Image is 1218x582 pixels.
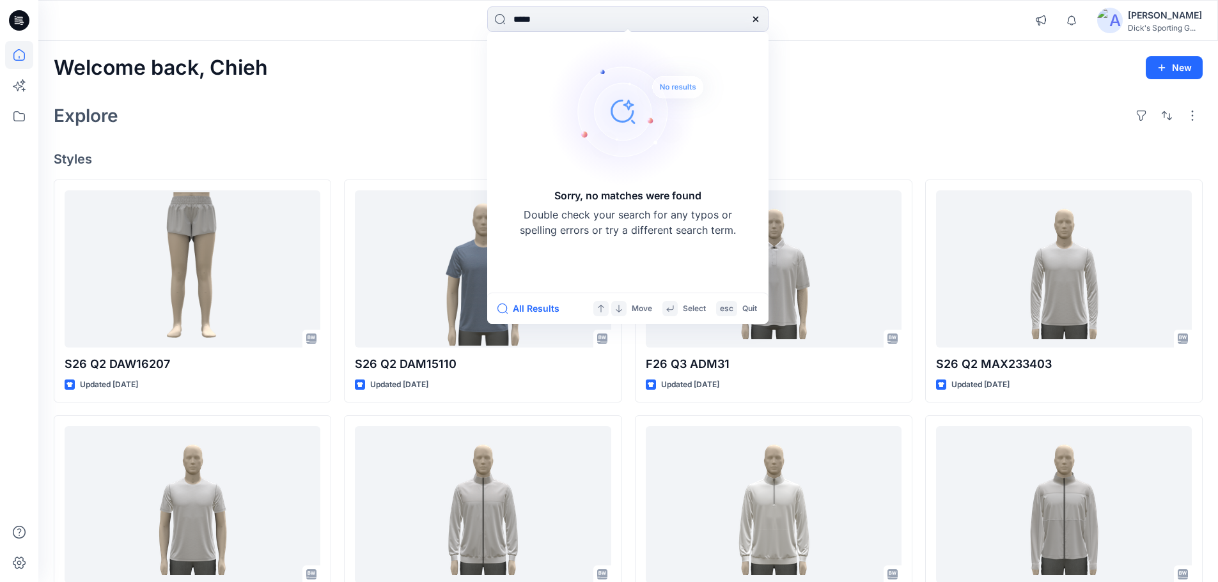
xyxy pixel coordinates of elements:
p: Updated [DATE] [951,378,1010,392]
img: avatar [1097,8,1123,33]
p: S26 Q2 MAX233403 [936,355,1192,373]
p: Updated [DATE] [370,378,428,392]
a: S26 Q2 DAW16207 [65,190,320,348]
p: esc [720,302,733,316]
div: [PERSON_NAME] [1128,8,1202,23]
p: S26 Q2 DAW16207 [65,355,320,373]
img: Sorry, no matches were found [549,34,728,188]
p: F26 Q3 ADM31 [646,355,902,373]
div: Dick's Sporting G... [1128,23,1202,33]
a: S26 Q2 MAX233403 [936,190,1192,348]
h4: Styles [54,151,1203,167]
button: All Results [497,301,568,316]
button: New [1146,56,1203,79]
h2: Explore [54,105,118,126]
a: F26 Q3 ADM31 [646,190,902,348]
p: Updated [DATE] [80,378,138,392]
p: Select [683,302,706,316]
a: S26 Q2 DAM15110 [355,190,611,348]
p: S26 Q2 DAM15110 [355,355,611,373]
h5: Sorry, no matches were found [554,188,701,203]
p: Move [632,302,652,316]
h2: Welcome back, Chieh [54,56,268,80]
p: Double check your search for any typos or spelling errors or try a different search term. [519,207,737,238]
p: Quit [742,302,757,316]
p: Updated [DATE] [661,378,719,392]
